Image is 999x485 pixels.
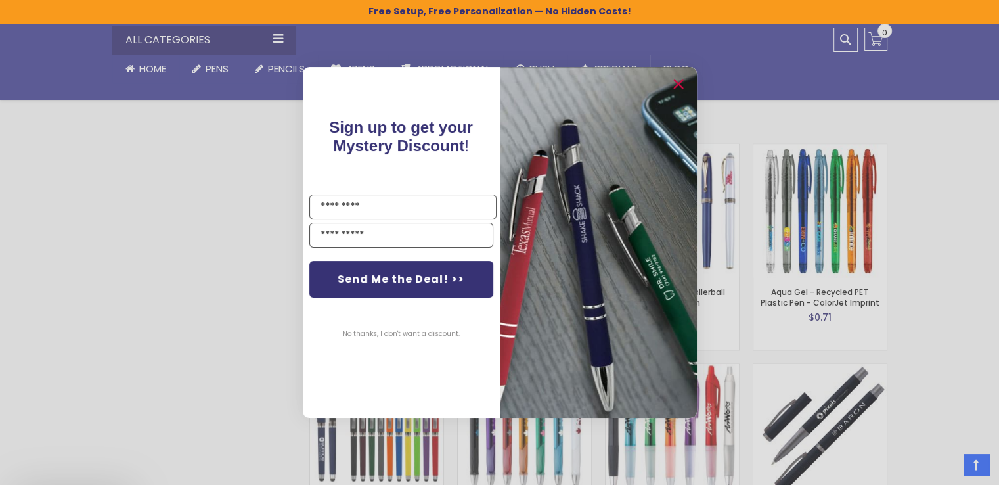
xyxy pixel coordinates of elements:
button: Close dialog [668,74,689,95]
span: ! [329,118,473,154]
img: pop-up-image [500,67,697,417]
button: No thanks, I don't want a discount. [336,317,466,350]
iframe: Google Customer Reviews [891,450,999,485]
span: Sign up to get your Mystery Discount [329,118,473,154]
button: Send Me the Deal! >> [309,261,493,298]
